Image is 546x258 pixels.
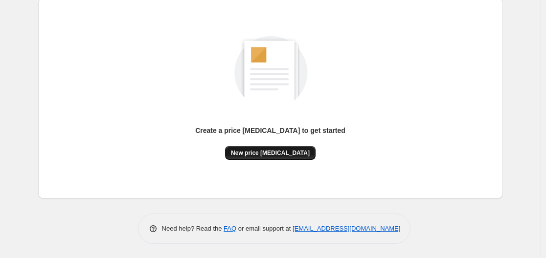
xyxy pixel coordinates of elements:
[195,126,345,135] p: Create a price [MEDICAL_DATA] to get started
[162,225,224,232] span: Need help? Read the
[236,225,293,232] span: or email support at
[231,149,310,157] span: New price [MEDICAL_DATA]
[293,225,400,232] a: [EMAIL_ADDRESS][DOMAIN_NAME]
[224,225,236,232] a: FAQ
[225,146,316,160] button: New price [MEDICAL_DATA]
